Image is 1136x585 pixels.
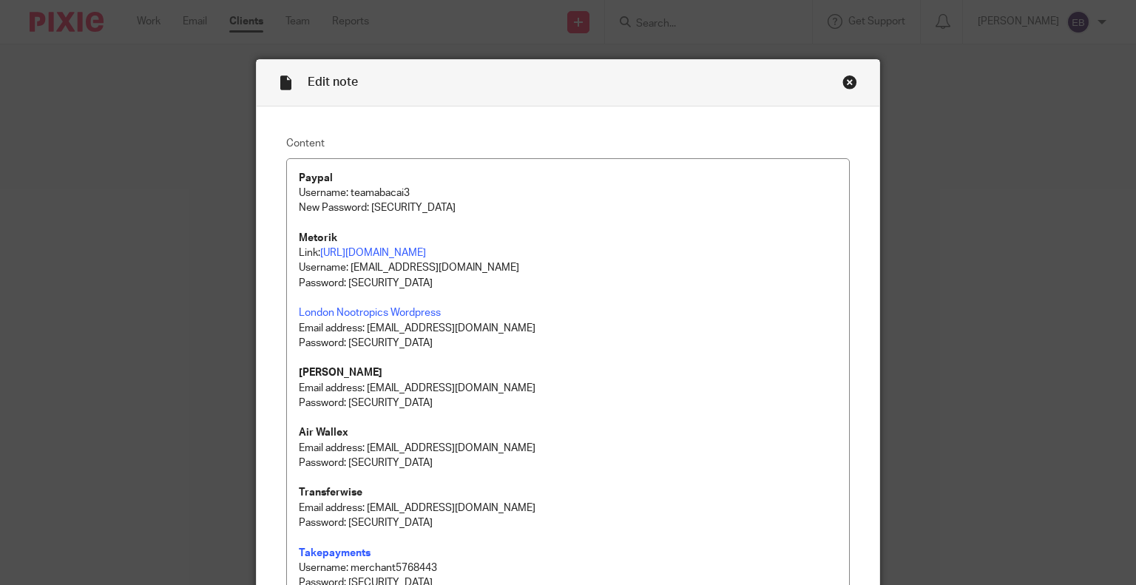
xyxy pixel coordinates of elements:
a: London Nootropics Wordpress [299,308,441,318]
p: Email address: [EMAIL_ADDRESS][DOMAIN_NAME] [299,321,838,336]
p: Email address: [EMAIL_ADDRESS][DOMAIN_NAME] [299,381,838,396]
strong: Paypal [299,173,333,183]
p: Password: [SECURITY_DATA] [299,515,838,530]
p: New Password: [SECURITY_DATA] [299,200,838,231]
a: [URL][DOMAIN_NAME] [320,248,426,258]
p: Password: [SECURITY_DATA] [299,336,838,351]
label: Content [286,136,851,151]
p: Password: [SECURITY_DATA] [299,396,838,410]
span: Edit note [308,76,358,88]
p: Username: merchant5768443 [299,561,838,575]
p: Email address: [EMAIL_ADDRESS][DOMAIN_NAME] [299,441,838,456]
a: Takepayments [299,548,371,558]
p: Password: [SECURITY_DATA] [299,276,838,291]
p: Password: [SECURITY_DATA] [299,456,838,470]
strong: Air Wallex [299,427,348,438]
p: Link: [299,246,838,260]
div: Close this dialog window [842,75,857,89]
p: Username: teamabacai3 [299,186,838,200]
p: Username: [EMAIL_ADDRESS][DOMAIN_NAME] [299,260,838,275]
strong: Metorik [299,233,337,243]
p: Email address: [EMAIL_ADDRESS][DOMAIN_NAME] [299,501,838,515]
strong: [PERSON_NAME] [299,368,382,378]
strong: Transferwise [299,487,362,498]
